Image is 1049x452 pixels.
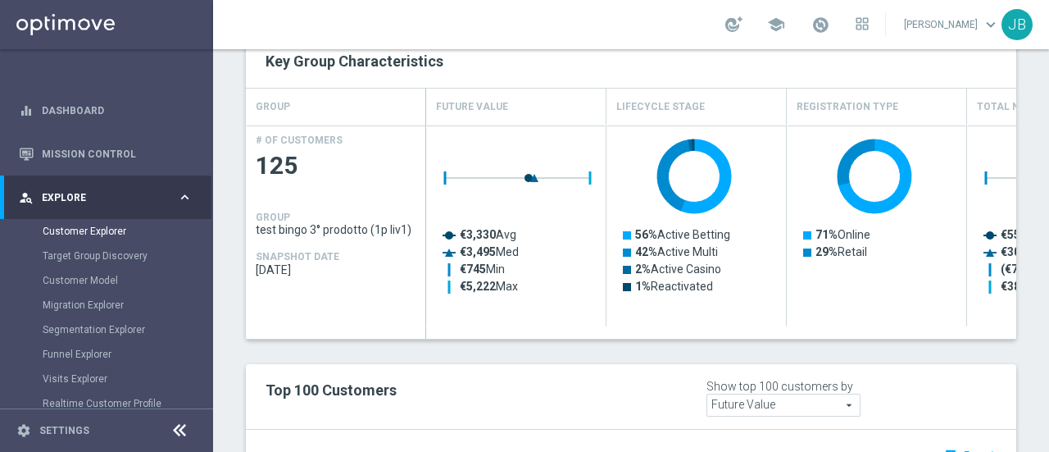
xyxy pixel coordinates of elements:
div: Funnel Explorer [43,342,211,367]
a: Dashboard [42,89,193,132]
tspan: 56% [635,228,657,241]
tspan: 42% [635,245,657,258]
tspan: 29% [815,245,838,258]
tspan: €745 [460,263,486,276]
span: Explore [42,193,177,203]
div: Dashboard [19,89,193,132]
a: Realtime Customer Profile [43,397,170,410]
i: equalizer [19,103,34,118]
span: test bingo 3° prodotto (1p liv1) [256,223,416,236]
div: Mission Control [19,132,193,176]
span: school [767,16,785,34]
h4: GROUP [256,93,290,121]
text: Avg [460,228,516,241]
div: Show top 100 customers by [706,380,853,394]
div: Target Group Discovery [43,244,211,268]
div: Explore [19,190,177,205]
text: Active Casino [635,263,721,276]
div: Customer Explorer [43,219,211,244]
h4: Lifecycle Stage [616,93,705,121]
h2: Key Group Characteristics [266,52,997,71]
div: JB [1001,9,1033,40]
text: Med [460,245,519,258]
div: Customer Model [43,268,211,293]
div: Realtime Customer Profile [43,391,211,416]
i: keyboard_arrow_right [177,189,193,205]
tspan: 71% [815,228,838,241]
a: Target Group Discovery [43,249,170,263]
button: Mission Control [18,148,193,161]
text: Online [815,228,870,241]
h4: Registration Type [797,93,898,121]
tspan: €3,495 [460,245,496,258]
h4: # OF CUSTOMERS [256,135,343,146]
a: Visits Explorer [43,372,170,386]
tspan: €3,330 [460,228,496,241]
button: equalizer Dashboard [18,104,193,117]
h4: Future Value [436,93,508,121]
h4: SNAPSHOT DATE [256,251,339,263]
button: person_search Explore keyboard_arrow_right [18,191,193,204]
div: Visits Explorer [43,367,211,391]
h4: GROUP [256,212,290,223]
tspan: 2% [635,263,651,276]
text: Retail [815,245,867,258]
div: Press SPACE to select this row. [246,126,426,326]
div: Segmentation Explorer [43,317,211,342]
tspan: 1% [635,280,651,293]
tspan: €30,461 [1001,245,1043,258]
a: Settings [39,426,89,436]
i: settings [16,423,31,438]
text: Active Multi [635,245,718,258]
text: Reactivated [635,280,713,293]
a: Customer Model [43,274,170,287]
text: Min [460,263,505,276]
div: Migration Explorer [43,293,211,317]
a: [PERSON_NAME]keyboard_arrow_down [902,12,1001,37]
a: Migration Explorer [43,299,170,312]
i: person_search [19,190,34,205]
a: Funnel Explorer [43,348,170,361]
span: 125 [256,150,416,182]
text: Max [460,280,518,293]
a: Customer Explorer [43,225,170,238]
tspan: €55,313 [1001,228,1043,241]
h2: Top 100 Customers [266,381,682,400]
text: Active Betting [635,228,730,241]
span: 2025-09-01 [256,263,416,276]
a: Segmentation Explorer [43,323,170,336]
a: Mission Control [42,132,193,176]
tspan: €5,222 [460,280,496,293]
span: keyboard_arrow_down [982,16,1000,34]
